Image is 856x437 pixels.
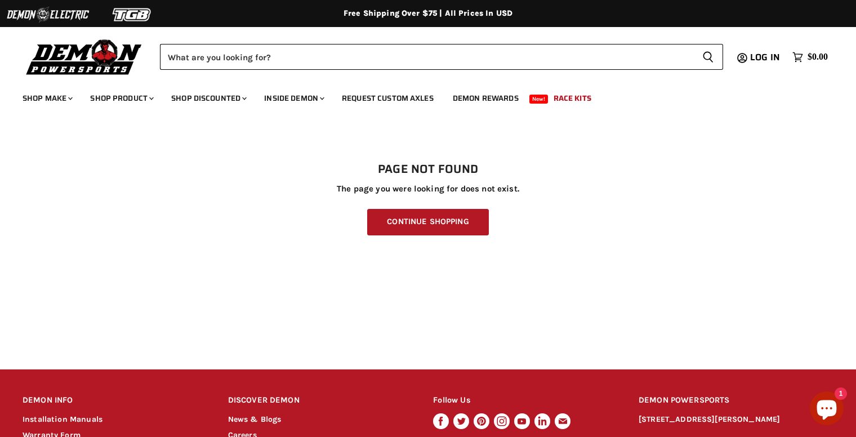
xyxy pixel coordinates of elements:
[433,387,617,414] h2: Follow Us
[444,87,527,110] a: Demon Rewards
[23,414,102,424] a: Installation Manuals
[160,44,723,70] form: Product
[808,52,828,63] span: $0.00
[333,87,442,110] a: Request Custom Axles
[160,44,693,70] input: Search
[6,4,90,25] img: Demon Electric Logo 2
[23,37,146,77] img: Demon Powersports
[228,387,412,414] h2: DISCOVER DEMON
[806,391,847,428] inbox-online-store-chat: Shopify online store chat
[545,87,600,110] a: Race Kits
[228,414,282,424] a: News & Blogs
[787,49,833,65] a: $0.00
[529,95,549,104] span: New!
[639,413,833,426] p: [STREET_ADDRESS][PERSON_NAME]
[23,163,833,176] h1: Page not found
[14,82,825,110] ul: Main menu
[82,87,160,110] a: Shop Product
[163,87,253,110] a: Shop Discounted
[23,387,207,414] h2: DEMON INFO
[693,44,723,70] button: Search
[745,52,787,63] a: Log in
[367,209,488,235] a: Continue Shopping
[639,387,833,414] h2: DEMON POWERSPORTS
[256,87,331,110] a: Inside Demon
[23,184,833,194] p: The page you were looking for does not exist.
[750,50,780,64] span: Log in
[90,4,175,25] img: TGB Logo 2
[14,87,79,110] a: Shop Make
